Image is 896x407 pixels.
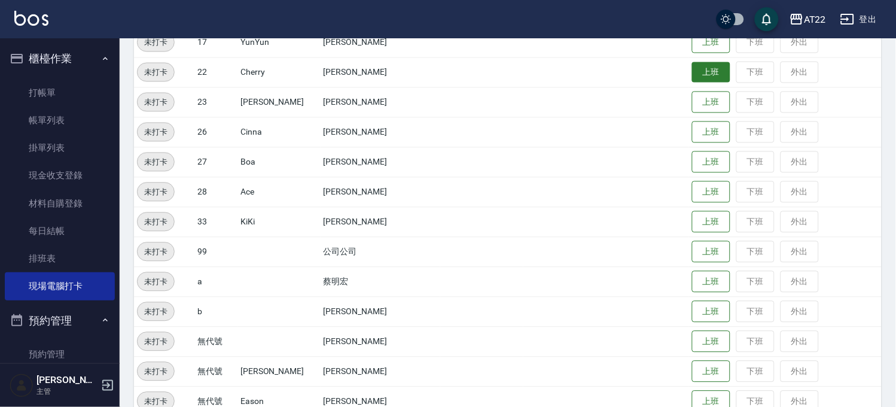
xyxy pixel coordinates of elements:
[5,272,115,300] a: 現場電腦打卡
[321,357,440,387] td: [PERSON_NAME]
[321,147,440,177] td: [PERSON_NAME]
[785,7,831,32] button: AT22
[5,134,115,162] a: 掛單列表
[321,177,440,207] td: [PERSON_NAME]
[237,87,321,117] td: [PERSON_NAME]
[237,207,321,237] td: KiKi
[321,87,440,117] td: [PERSON_NAME]
[692,271,730,293] button: 上班
[138,186,174,199] span: 未打卡
[194,57,237,87] td: 22
[321,237,440,267] td: 公司公司
[194,357,237,387] td: 無代號
[194,117,237,147] td: 26
[138,246,174,259] span: 未打卡
[692,301,730,323] button: 上班
[692,181,730,203] button: 上班
[692,122,730,144] button: 上班
[692,331,730,353] button: 上班
[138,66,174,79] span: 未打卡
[36,386,97,397] p: 主管
[138,216,174,229] span: 未打卡
[692,361,730,383] button: 上班
[5,107,115,134] a: 帳單列表
[138,37,174,49] span: 未打卡
[138,156,174,169] span: 未打卡
[36,374,97,386] h5: [PERSON_NAME]
[194,327,237,357] td: 無代號
[138,366,174,378] span: 未打卡
[5,79,115,107] a: 打帳單
[5,190,115,217] a: 材料自購登錄
[692,211,730,233] button: 上班
[5,305,115,336] button: 預約管理
[237,28,321,57] td: YunYun
[14,11,48,26] img: Logo
[194,28,237,57] td: 17
[138,336,174,348] span: 未打卡
[237,117,321,147] td: Cinna
[321,57,440,87] td: [PERSON_NAME]
[692,62,730,83] button: 上班
[692,241,730,263] button: 上班
[138,306,174,318] span: 未打卡
[194,177,237,207] td: 28
[5,341,115,368] a: 預約管理
[321,297,440,327] td: [PERSON_NAME]
[194,147,237,177] td: 27
[5,162,115,189] a: 現金收支登錄
[237,357,321,387] td: [PERSON_NAME]
[5,245,115,272] a: 排班表
[321,327,440,357] td: [PERSON_NAME]
[804,12,826,27] div: AT22
[194,87,237,117] td: 23
[194,237,237,267] td: 99
[692,151,730,174] button: 上班
[237,147,321,177] td: Boa
[194,267,237,297] td: a
[194,207,237,237] td: 33
[692,92,730,114] button: 上班
[836,8,882,31] button: 登出
[138,126,174,139] span: 未打卡
[321,267,440,297] td: 蔡明宏
[138,276,174,288] span: 未打卡
[755,7,779,31] button: save
[194,297,237,327] td: b
[237,177,321,207] td: Ace
[321,117,440,147] td: [PERSON_NAME]
[321,207,440,237] td: [PERSON_NAME]
[5,43,115,74] button: 櫃檯作業
[5,217,115,245] a: 每日結帳
[321,28,440,57] td: [PERSON_NAME]
[10,373,33,397] img: Person
[237,57,321,87] td: Cherry
[138,96,174,109] span: 未打卡
[692,32,730,54] button: 上班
